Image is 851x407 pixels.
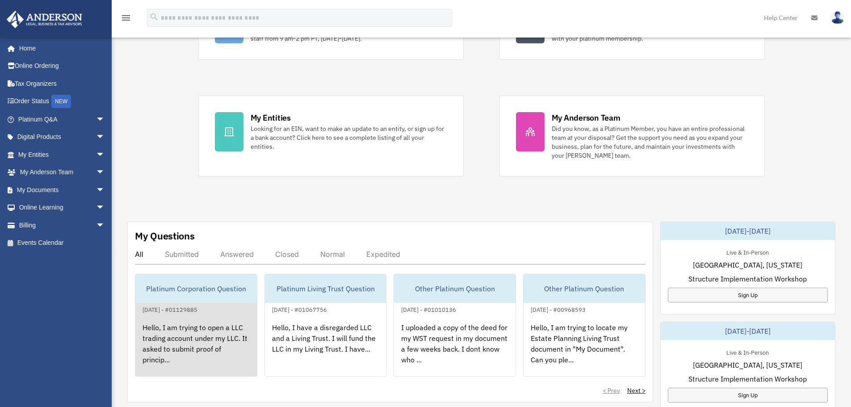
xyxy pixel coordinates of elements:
span: arrow_drop_down [96,199,114,217]
a: Online Learningarrow_drop_down [6,199,118,217]
i: search [149,12,159,22]
span: arrow_drop_down [96,128,114,147]
img: User Pic [831,11,844,24]
span: arrow_drop_down [96,164,114,182]
a: Next > [627,386,646,395]
span: Structure Implementation Workshop [688,273,807,284]
a: Home [6,39,114,57]
div: Submitted [165,250,199,259]
div: I uploaded a copy of the deed for my WST request in my document a few weeks back. I dont know who... [394,315,516,385]
span: Structure Implementation Workshop [688,373,807,384]
a: Platinum Corporation Question[DATE] - #01129885Hello, I am trying to open a LLC trading account u... [135,274,257,377]
a: Platinum Q&Aarrow_drop_down [6,110,118,128]
div: My Anderson Team [552,112,620,123]
div: [DATE] - #01067756 [265,304,334,314]
div: Closed [275,250,299,259]
div: [DATE] - #01129885 [135,304,205,314]
div: Hello, I have a disregarded LLC and a Living Trust. I will fund the LLC in my Living Trust. I hav... [265,315,386,385]
div: Hello, I am trying to locate my Estate Planning Living Trust document in "My Document". Can you p... [524,315,645,385]
div: Normal [320,250,345,259]
img: Anderson Advisors Platinum Portal [4,11,85,28]
div: Live & In-Person [719,247,776,256]
div: Answered [220,250,254,259]
div: Other Platinum Question [394,274,516,303]
a: Billingarrow_drop_down [6,216,118,234]
a: Events Calendar [6,234,118,252]
a: menu [121,16,131,23]
a: My Entities Looking for an EIN, want to make an update to an entity, or sign up for a bank accoun... [198,96,464,176]
div: My Questions [135,229,195,243]
div: Expedited [366,250,400,259]
div: Hello, I am trying to open a LLC trading account under my LLC. It asked to submit proof of princi... [135,315,257,385]
div: Looking for an EIN, want to make an update to an entity, or sign up for a bank account? Click her... [251,124,447,151]
div: My Entities [251,112,291,123]
span: arrow_drop_down [96,181,114,199]
a: My Documentsarrow_drop_down [6,181,118,199]
span: [GEOGRAPHIC_DATA], [US_STATE] [693,360,802,370]
div: Did you know, as a Platinum Member, you have an entire professional team at your disposal? Get th... [552,124,748,160]
span: arrow_drop_down [96,216,114,235]
a: My Anderson Team Did you know, as a Platinum Member, you have an entire professional team at your... [499,96,765,176]
div: Platinum Living Trust Question [265,274,386,303]
span: [GEOGRAPHIC_DATA], [US_STATE] [693,260,802,270]
a: Digital Productsarrow_drop_down [6,128,118,146]
div: Other Platinum Question [524,274,645,303]
a: My Entitiesarrow_drop_down [6,146,118,164]
div: [DATE] - #01010136 [394,304,463,314]
a: Sign Up [668,288,828,302]
a: My Anderson Teamarrow_drop_down [6,164,118,181]
div: All [135,250,143,259]
a: Other Platinum Question[DATE] - #01010136I uploaded a copy of the deed for my WST request in my d... [394,274,516,377]
div: NEW [51,95,71,108]
a: Other Platinum Question[DATE] - #00968593Hello, I am trying to locate my Estate Planning Living T... [523,274,646,377]
span: arrow_drop_down [96,110,114,129]
a: Tax Organizers [6,75,118,92]
div: Live & In-Person [719,347,776,357]
a: Platinum Living Trust Question[DATE] - #01067756Hello, I have a disregarded LLC and a Living Trus... [264,274,387,377]
div: Platinum Corporation Question [135,274,257,303]
div: [DATE]-[DATE] [661,222,835,240]
span: arrow_drop_down [96,146,114,164]
i: menu [121,13,131,23]
a: Sign Up [668,388,828,403]
a: Order StatusNEW [6,92,118,111]
div: [DATE]-[DATE] [661,322,835,340]
div: [DATE] - #00968593 [524,304,593,314]
a: Online Ordering [6,57,118,75]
